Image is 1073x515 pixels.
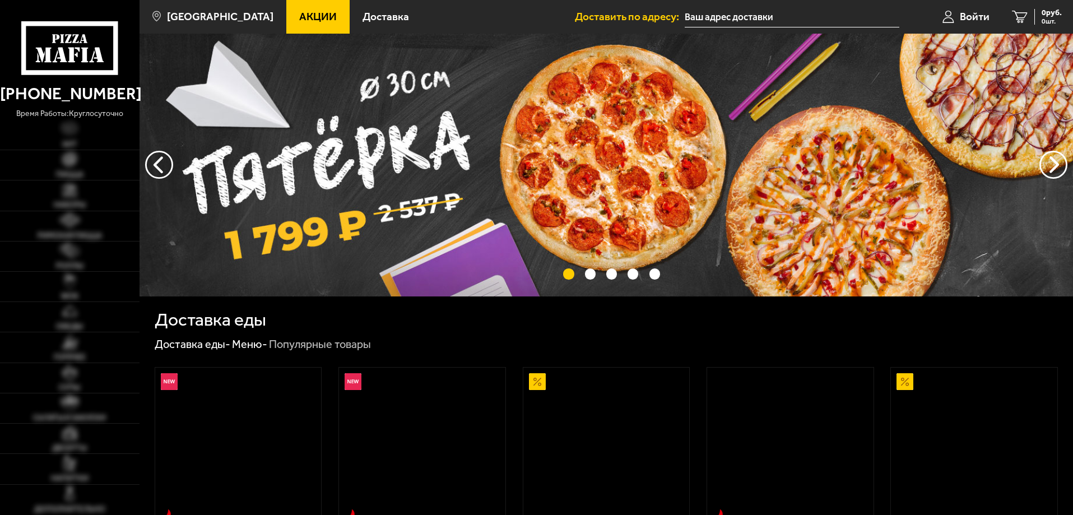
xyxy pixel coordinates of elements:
img: Новинка [161,373,178,390]
h1: Доставка еды [155,311,266,329]
button: точки переключения [563,268,574,279]
span: Доставить по адресу: [575,11,685,22]
img: Акционный [897,373,913,390]
img: Новинка [345,373,361,390]
span: Пицца [56,171,83,179]
img: Акционный [529,373,546,390]
button: следующий [145,151,173,179]
button: точки переключения [649,268,660,279]
span: Напитки [51,475,89,482]
span: Войти [960,11,990,22]
span: Супы [59,384,80,392]
span: [GEOGRAPHIC_DATA] [167,11,273,22]
button: точки переключения [628,268,638,279]
span: Акции [299,11,337,22]
button: точки переключения [606,268,617,279]
span: Салаты и закуски [33,414,106,422]
a: Меню- [232,337,267,351]
span: Роллы [56,262,83,270]
button: точки переключения [585,268,596,279]
a: Доставка еды- [155,337,230,351]
span: Дополнительно [34,505,105,513]
span: WOK [61,293,78,300]
span: Обеды [56,323,83,331]
span: Хит [62,141,77,149]
input: Ваш адрес доставки [685,7,899,27]
span: Наборы [54,201,86,209]
span: Римская пицца [38,232,102,240]
button: предыдущий [1039,151,1067,179]
span: Десерты [52,444,87,452]
span: 0 руб. [1042,9,1062,17]
span: 0 шт. [1042,18,1062,25]
span: Доставка [363,11,409,22]
span: Горячее [54,354,86,361]
div: Популярные товары [269,337,371,352]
